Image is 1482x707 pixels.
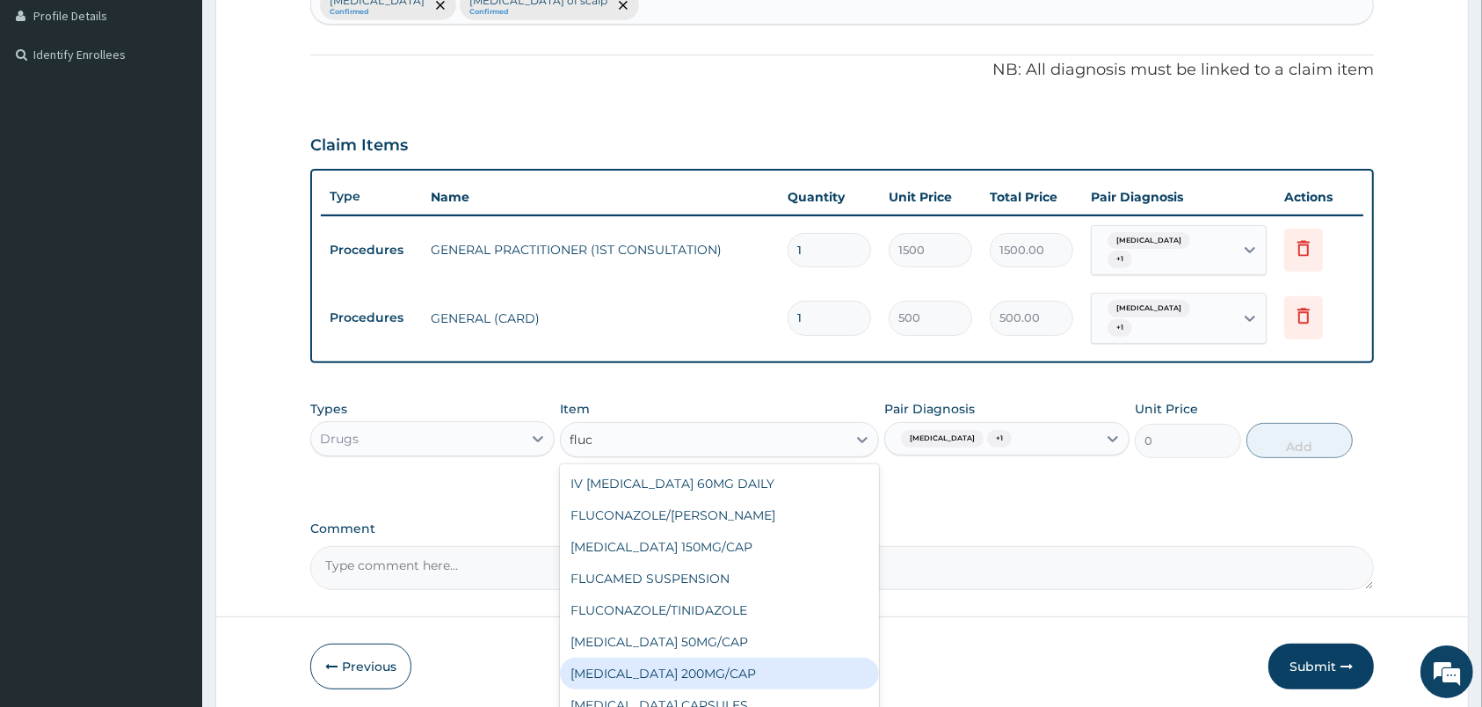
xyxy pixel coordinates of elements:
[560,499,879,531] div: FLUCONAZOLE/[PERSON_NAME]
[560,658,879,689] div: [MEDICAL_DATA] 200MG/CAP
[310,644,411,689] button: Previous
[560,468,879,499] div: IV [MEDICAL_DATA] 60MG DAILY
[469,8,607,17] small: Confirmed
[330,8,425,17] small: Confirmed
[9,480,335,542] textarea: Type your message and hit 'Enter'
[880,179,981,215] th: Unit Price
[560,563,879,594] div: FLUCAMED SUSPENSION
[320,430,359,448] div: Drugs
[1275,179,1363,215] th: Actions
[981,179,1082,215] th: Total Price
[288,9,331,51] div: Minimize live chat window
[33,88,71,132] img: d_794563401_company_1708531726252_794563401
[779,179,880,215] th: Quantity
[1268,644,1374,689] button: Submit
[1246,423,1353,458] button: Add
[560,400,590,418] label: Item
[310,59,1374,82] p: NB: All diagnosis must be linked to a claim item
[321,234,422,266] td: Procedures
[1108,232,1190,250] span: [MEDICAL_DATA]
[321,180,422,213] th: Type
[1108,319,1132,337] span: + 1
[1108,300,1190,317] span: [MEDICAL_DATA]
[310,402,347,417] label: Types
[1082,179,1275,215] th: Pair Diagnosis
[422,179,779,215] th: Name
[310,521,1374,536] label: Comment
[901,430,984,448] span: [MEDICAL_DATA]
[884,400,975,418] label: Pair Diagnosis
[310,136,408,156] h3: Claim Items
[422,301,779,336] td: GENERAL (CARD)
[560,626,879,658] div: [MEDICAL_DATA] 50MG/CAP
[1135,400,1198,418] label: Unit Price
[91,98,295,121] div: Chat with us now
[987,430,1012,448] span: + 1
[1108,251,1132,268] span: + 1
[422,232,779,267] td: GENERAL PRACTITIONER (1ST CONSULTATION)
[560,531,879,563] div: [MEDICAL_DATA] 150MG/CAP
[102,222,243,399] span: We're online!
[560,594,879,626] div: FLUCONAZOLE/TINIDAZOLE
[321,302,422,334] td: Procedures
